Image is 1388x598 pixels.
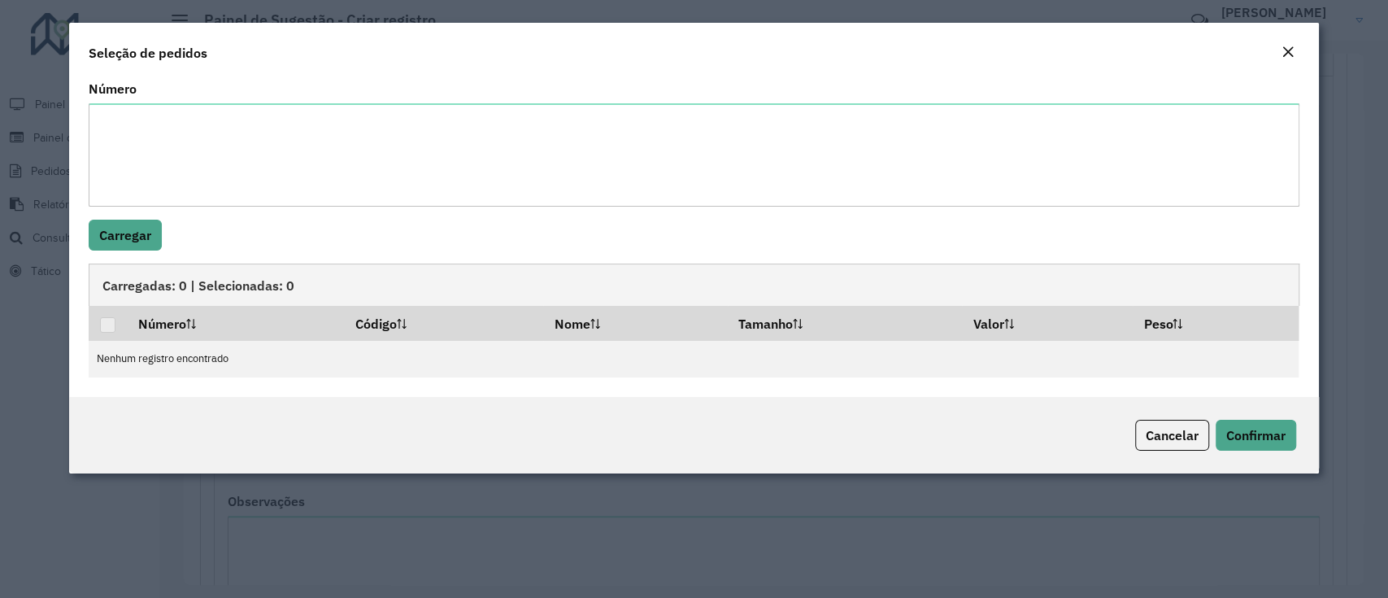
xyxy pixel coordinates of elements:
th: Código [344,306,543,340]
button: Confirmar [1216,420,1296,451]
th: Número [128,306,345,340]
td: Nenhum registro encontrado [89,341,1299,378]
span: Cancelar [1146,427,1199,443]
span: Confirmar [1226,427,1286,443]
th: Peso [1133,306,1299,340]
button: Carregar [89,220,162,251]
h4: Seleção de pedidos [89,43,207,63]
button: Cancelar [1135,420,1209,451]
th: Tamanho [728,306,962,340]
em: Fechar [1281,46,1294,59]
th: Nome [543,306,727,340]
button: Close [1277,42,1299,63]
th: Valor [962,306,1133,340]
div: Carregadas: 0 | Selecionadas: 0 [89,264,1299,306]
label: Número [89,79,137,98]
